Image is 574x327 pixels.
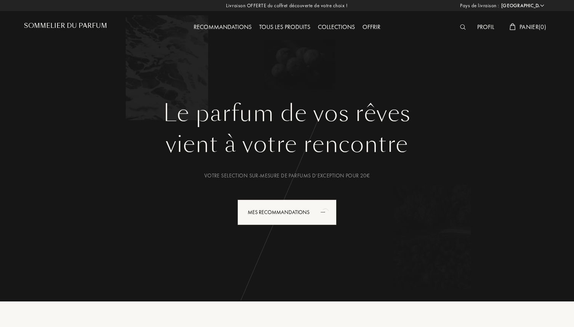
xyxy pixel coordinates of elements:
[237,200,337,225] div: Mes Recommandations
[190,23,255,32] div: Recommandations
[359,23,384,32] div: Offrir
[460,2,499,10] span: Pays de livraison :
[30,172,544,180] div: Votre selection sur-mesure de parfums d’exception pour 20€
[24,22,107,29] h1: Sommelier du Parfum
[473,23,498,32] div: Profil
[314,23,359,32] div: Collections
[460,24,466,30] img: search_icn_white.svg
[519,23,546,31] span: Panier ( 0 )
[30,100,544,127] h1: Le parfum de vos rêves
[190,23,255,31] a: Recommandations
[473,23,498,31] a: Profil
[318,204,333,219] div: animation
[359,23,384,31] a: Offrir
[314,23,359,31] a: Collections
[232,200,342,225] a: Mes Recommandationsanimation
[255,23,314,31] a: Tous les produits
[510,23,516,30] img: cart_white.svg
[24,22,107,32] a: Sommelier du Parfum
[30,127,544,161] div: vient à votre rencontre
[255,23,314,32] div: Tous les produits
